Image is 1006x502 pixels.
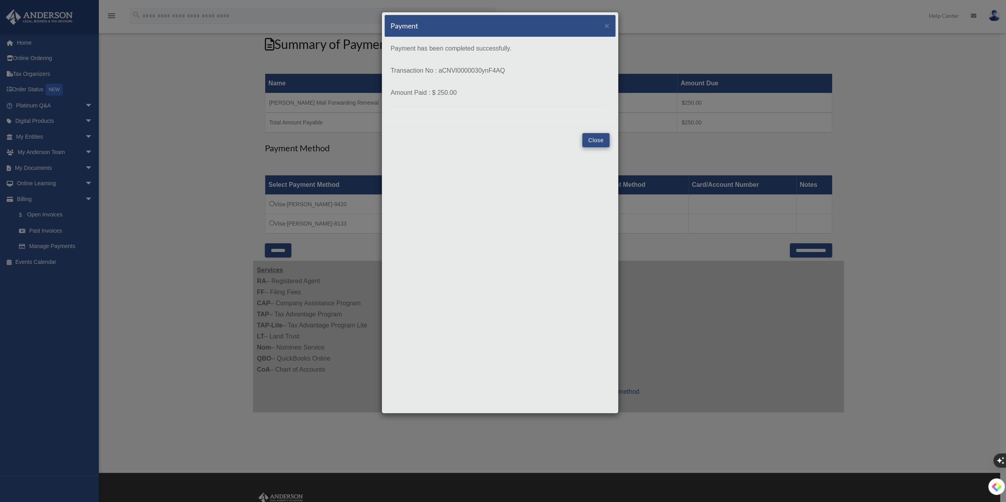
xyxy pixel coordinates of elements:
p: Amount Paid : $ 250.00 [391,87,610,98]
button: Close [582,133,610,147]
button: Close [604,21,610,30]
p: Payment has been completed successfully. [391,43,610,54]
p: Transaction No : aCNVI0000030ynF4AQ [391,65,610,76]
h5: Payment [391,21,418,31]
span: × [604,21,610,30]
